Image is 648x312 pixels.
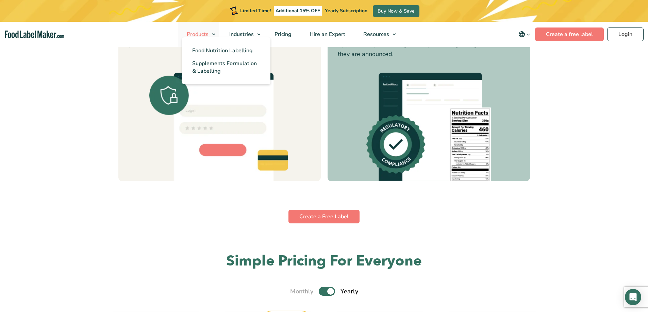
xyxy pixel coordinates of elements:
a: Industries [220,22,264,47]
span: Yearly Subscription [325,7,367,14]
div: Open Intercom Messenger [625,289,641,305]
span: Products [185,31,209,38]
span: Resources [361,31,390,38]
span: Hire an Expert [308,31,346,38]
a: Buy Now & Save [373,5,419,17]
span: Food Nutrition Labelling [192,47,253,54]
label: Toggle [319,287,335,296]
a: Supplements Formulation & Labelling [182,57,270,77]
a: Hire an Expert [301,22,353,47]
span: Yearly [340,287,358,296]
a: Pricing [266,22,299,47]
a: Create a Free Label [288,210,360,223]
span: Pricing [272,31,292,38]
a: Resources [354,22,399,47]
a: Products [178,22,219,47]
span: Industries [227,31,254,38]
span: Supplements Formulation & Labelling [192,60,257,75]
h2: Simple Pricing For Everyone [101,252,547,271]
a: Food Nutrition Labelling [182,44,270,57]
span: Additional 15% OFF [274,6,322,16]
span: Monthly [290,287,313,296]
a: Create a free label [535,27,604,41]
span: Limited Time! [240,7,271,14]
a: Login [607,27,644,41]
